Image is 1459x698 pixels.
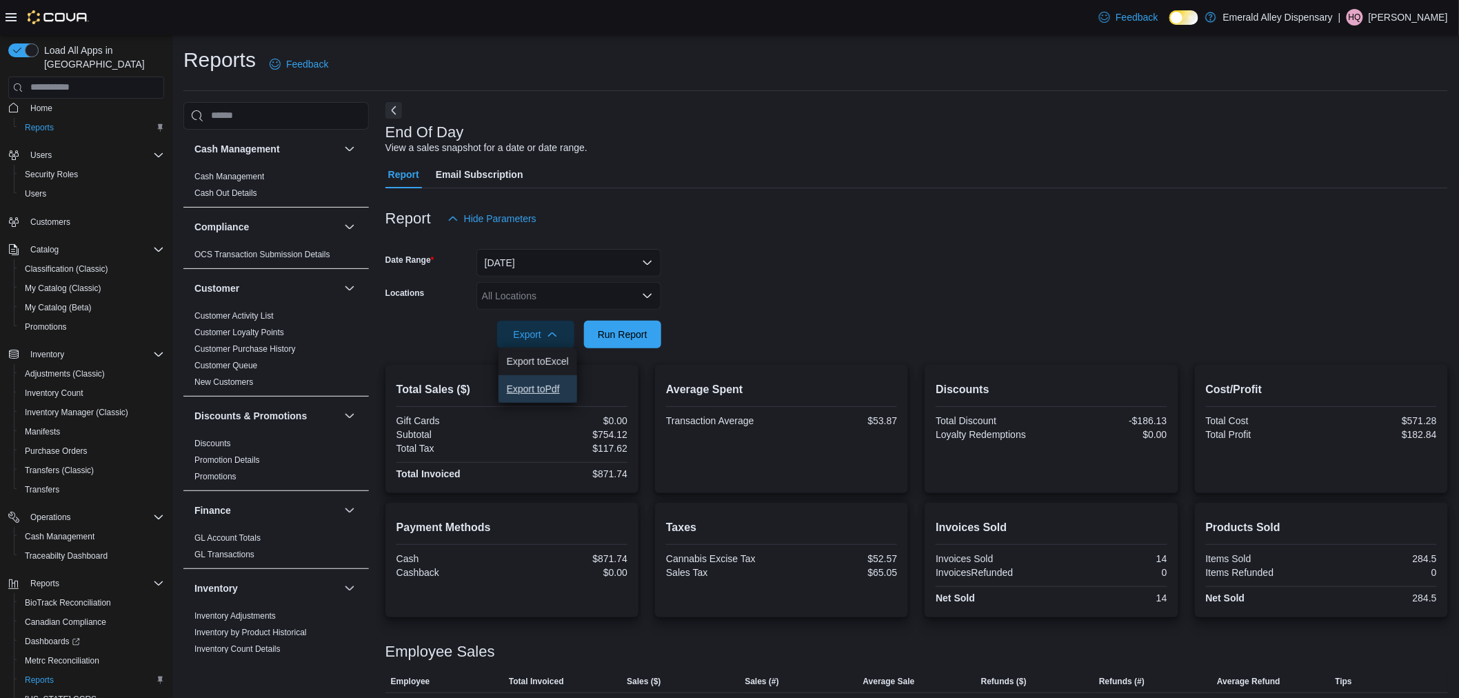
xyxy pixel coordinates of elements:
[25,122,54,133] span: Reports
[666,415,779,426] div: Transaction Average
[194,220,249,234] h3: Compliance
[19,672,164,688] span: Reports
[341,141,358,157] button: Cash Management
[194,361,257,370] a: Customer Queue
[1336,676,1352,687] span: Tips
[19,481,164,498] span: Transfers
[745,676,778,687] span: Sales (#)
[194,142,339,156] button: Cash Management
[19,633,164,650] span: Dashboards
[14,118,170,137] button: Reports
[30,150,52,161] span: Users
[194,311,274,321] a: Customer Activity List
[1206,553,1319,564] div: Items Sold
[396,415,510,426] div: Gift Cards
[1324,429,1437,440] div: $182.84
[505,321,566,348] span: Export
[194,628,307,637] a: Inventory by Product Historical
[396,567,510,578] div: Cashback
[19,261,164,277] span: Classification (Classic)
[514,429,627,440] div: $754.12
[25,575,65,592] button: Reports
[194,409,307,423] h3: Discounts & Promotions
[19,186,52,202] a: Users
[385,288,425,299] label: Locations
[3,240,170,259] button: Catalog
[194,472,237,481] a: Promotions
[1169,10,1198,25] input: Dark Mode
[19,672,59,688] a: Reports
[514,443,627,454] div: $117.62
[25,283,101,294] span: My Catalog (Classic)
[194,172,264,181] a: Cash Management
[19,366,110,382] a: Adjustments (Classic)
[981,676,1027,687] span: Refunds ($)
[1324,553,1437,564] div: 284.5
[183,308,369,396] div: Customer
[25,214,76,230] a: Customers
[1116,10,1158,24] span: Feedback
[25,346,70,363] button: Inventory
[194,220,339,234] button: Compliance
[19,186,164,202] span: Users
[25,147,57,163] button: Users
[19,319,72,335] a: Promotions
[25,531,94,542] span: Cash Management
[1369,9,1448,26] p: [PERSON_NAME]
[194,360,257,371] span: Customer Queue
[194,281,239,295] h3: Customer
[391,676,430,687] span: Employee
[1099,676,1145,687] span: Refunds (#)
[19,443,93,459] a: Purchase Orders
[19,595,117,611] a: BioTrack Reconciliation
[25,509,164,526] span: Operations
[19,652,105,669] a: Metrc Reconciliation
[25,655,99,666] span: Metrc Reconciliation
[194,171,264,182] span: Cash Management
[25,263,108,275] span: Classification (Classic)
[194,377,253,388] span: New Customers
[194,581,238,595] h3: Inventory
[19,280,107,297] a: My Catalog (Classic)
[19,119,164,136] span: Reports
[514,415,627,426] div: $0.00
[194,644,281,654] a: Inventory Count Details
[14,279,170,298] button: My Catalog (Classic)
[194,503,231,517] h3: Finance
[30,512,71,523] span: Operations
[396,443,510,454] div: Total Tax
[936,592,975,604] strong: Net Sold
[598,328,647,341] span: Run Report
[25,302,92,313] span: My Catalog (Beta)
[1206,567,1319,578] div: Items Refunded
[514,567,627,578] div: $0.00
[19,299,164,316] span: My Catalog (Beta)
[1349,9,1361,26] span: HQ
[19,633,85,650] a: Dashboards
[194,188,257,198] a: Cash Out Details
[499,375,577,403] button: Export toPdf
[194,627,307,638] span: Inventory by Product Historical
[436,161,523,188] span: Email Subscription
[194,533,261,543] a: GL Account Totals
[183,435,369,490] div: Discounts & Promotions
[30,349,64,360] span: Inventory
[1206,592,1245,604] strong: Net Sold
[1206,519,1437,536] h2: Products Sold
[3,508,170,527] button: Operations
[183,246,369,268] div: Compliance
[341,580,358,597] button: Inventory
[25,147,164,163] span: Users
[863,676,915,687] span: Average Sale
[388,161,419,188] span: Report
[14,184,170,203] button: Users
[25,188,46,199] span: Users
[25,509,77,526] button: Operations
[3,212,170,232] button: Customers
[642,290,653,301] button: Open list of options
[1054,429,1167,440] div: $0.00
[25,321,67,332] span: Promotions
[341,408,358,424] button: Discounts & Promotions
[14,632,170,651] a: Dashboards
[19,366,164,382] span: Adjustments (Classic)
